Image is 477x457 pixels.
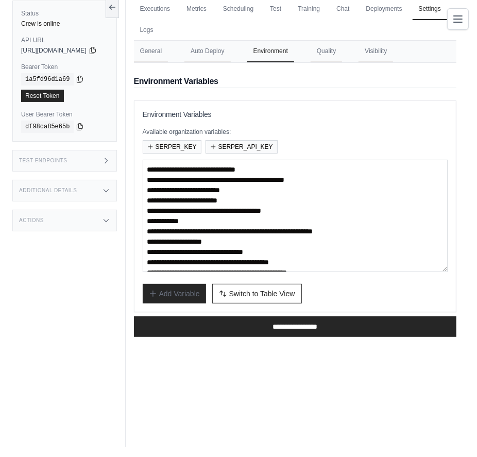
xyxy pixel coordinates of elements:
button: General [134,41,168,62]
a: Reset Token [21,90,64,102]
button: Auto Deploy [184,41,230,62]
label: Bearer Token [21,63,108,71]
h3: Additional Details [19,188,77,194]
button: SERPER_KEY [143,140,201,154]
button: Visibility [359,41,393,62]
a: Logs [134,20,160,41]
code: 1a5fd96d1a69 [21,73,74,86]
h3: Environment Variables [143,109,448,120]
button: Quality [311,41,342,62]
span: Switch to Table View [229,289,295,299]
label: User Bearer Token [21,110,108,119]
label: API URL [21,36,108,44]
nav: Tabs [134,41,457,62]
button: Switch to Table View [212,284,302,303]
span: [URL][DOMAIN_NAME] [21,46,87,55]
h3: Test Endpoints [19,158,67,164]
button: Toggle navigation [447,8,469,30]
h3: Actions [19,217,44,224]
div: Crew is online [21,20,108,28]
code: df98ca85e65b [21,121,74,133]
p: Available organization variables: [143,128,448,136]
iframe: Chat Widget [425,408,477,457]
label: Status [21,9,108,18]
h2: Environment Variables [134,75,457,88]
button: SERPER_API_KEY [206,140,278,154]
button: Environment [247,41,294,62]
button: Add Variable [143,284,206,303]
